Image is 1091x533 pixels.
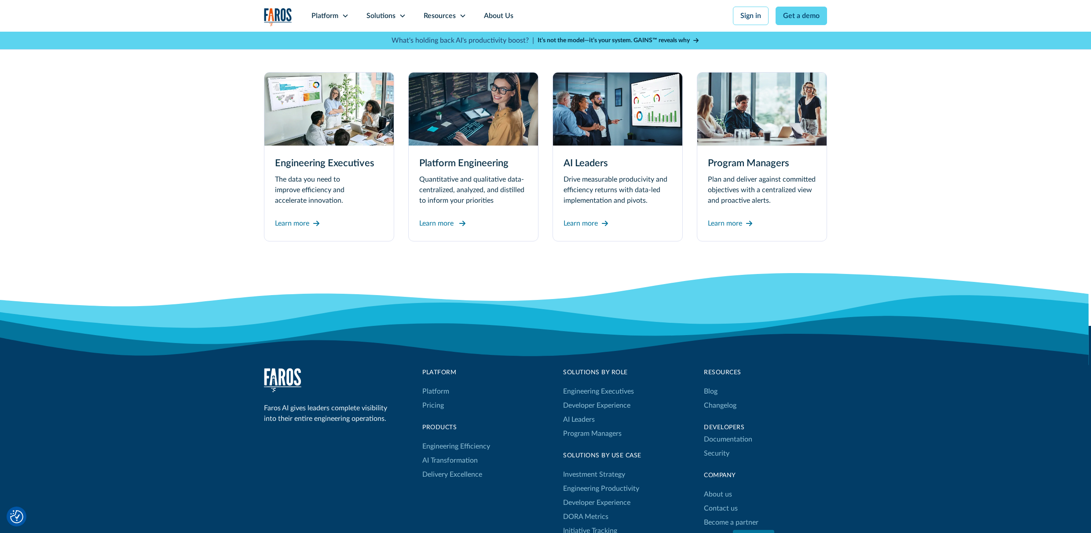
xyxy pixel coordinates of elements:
[408,72,538,241] a: Platform EngineeringQuantitative and qualitative data-centralized, analyzed, and distilled to inf...
[563,510,608,524] a: DORA Metrics
[424,11,456,21] div: Resources
[10,510,23,523] img: Revisit consent button
[275,218,309,229] div: Learn more
[564,174,672,206] p: Drive measurable producivity and efficiency returns with data-led implementation and pivots.
[275,156,383,171] h3: Engineering Executives
[708,174,816,206] p: Plan and deliver against committed objectives with a centralized view and proactive alerts.
[704,446,729,460] a: Security
[311,11,338,21] div: Platform
[422,368,490,377] div: Platform
[264,72,394,241] a: Engineering ExecutivesThe data you need to improve efficiency and accelerate innovation.Learn more
[392,35,534,46] p: What's holding back AI's productivity boost? |
[704,471,827,480] div: Company
[264,368,301,392] img: Faros Logo White
[563,384,634,398] a: Engineering Executives
[422,439,490,453] a: Engineering Efficiency
[264,403,392,424] div: Faros AI gives leaders complete visibility into their entire engineering operations.
[704,384,718,398] a: Blog
[422,453,478,467] a: AI Transformation
[704,398,736,413] a: Changelog
[563,413,595,427] a: AI Leaders
[704,487,732,501] a: About us
[563,482,639,496] a: Engineering Productivity
[704,515,758,529] a: Become a partner
[704,368,827,377] div: Resources
[422,398,444,413] a: Pricing
[776,7,827,25] a: Get a demo
[275,174,383,206] p: The data you need to improve efficiency and accelerate innovation.
[10,510,23,523] button: Cookie Settings
[704,432,752,446] a: Documentation
[419,156,527,171] h3: Platform Engineering
[563,368,634,377] div: Solutions by Role
[553,72,683,241] a: AI LeadersDrive measurable producivity and efficiency returns with data-led implementation and pi...
[708,156,816,171] h3: Program Managers
[419,174,527,206] p: Quantitative and qualitative data-centralized, analyzed, and distilled to inform your priorities
[264,8,292,26] a: home
[563,427,634,441] a: Program Managers
[697,72,827,241] a: Program ManagersPlan and deliver against committed objectives with a centralized view and proacti...
[419,218,454,229] div: Learn more
[422,423,490,432] div: products
[538,37,690,44] strong: It’s not the model—it’s your system. GAINS™ reveals why
[564,156,672,171] h3: AI Leaders
[422,384,449,398] a: Platform
[704,501,738,515] a: Contact us
[538,36,699,45] a: It’s not the model—it’s your system. GAINS™ reveals why
[264,8,292,26] img: Logo of the analytics and reporting company Faros.
[704,423,827,432] div: Developers
[563,398,630,413] a: Developer Experience
[563,496,630,510] a: Developer Experience
[366,11,395,21] div: Solutions
[264,368,301,392] a: home
[733,7,769,25] a: Sign in
[564,218,598,229] div: Learn more
[422,467,482,482] a: Delivery Excellence
[563,451,641,460] div: Solutions By Use Case
[563,467,625,482] a: Investment Strategy
[708,218,742,229] div: Learn more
